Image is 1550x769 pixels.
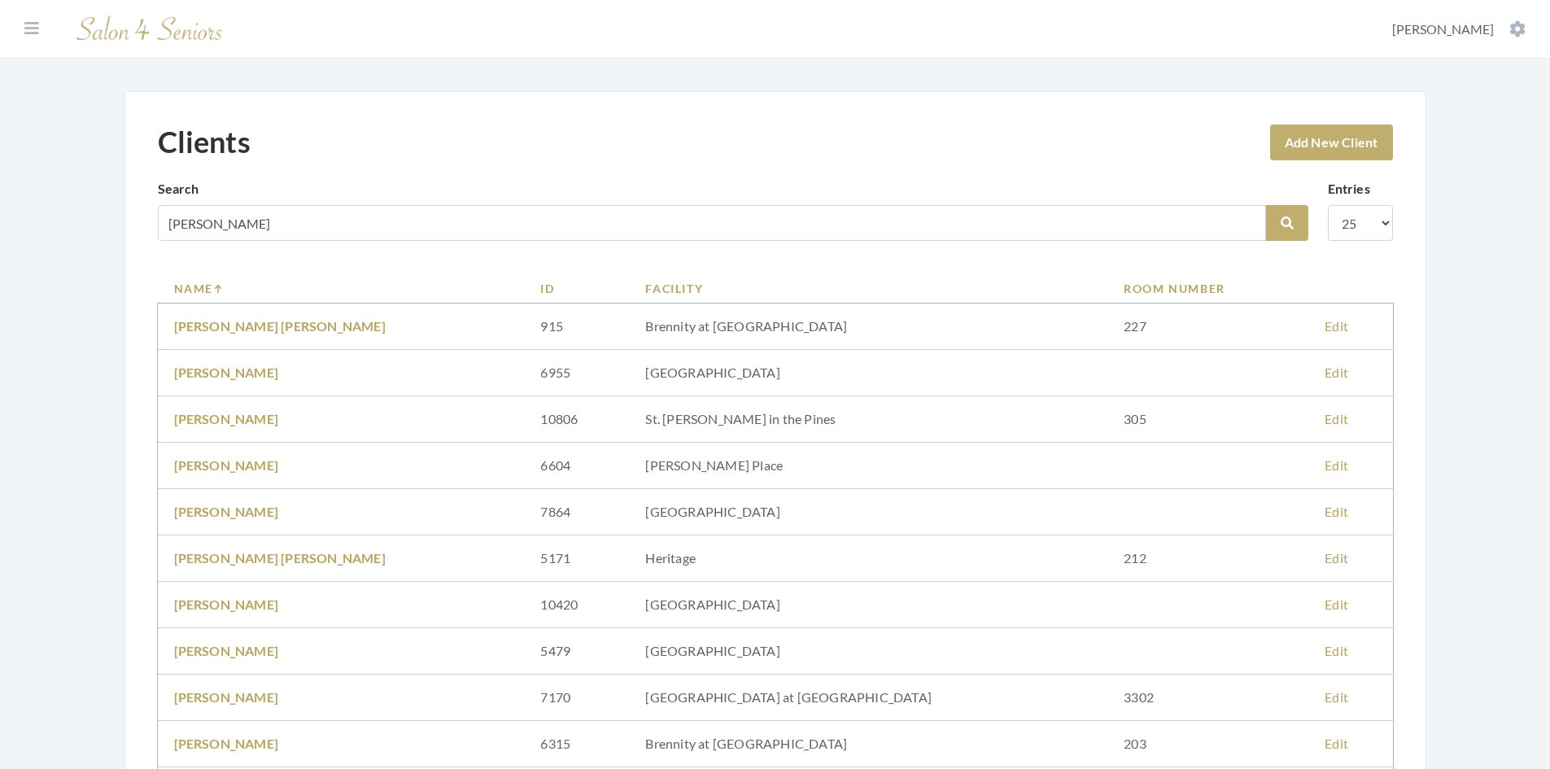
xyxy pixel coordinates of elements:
a: Facility [645,280,1091,297]
td: 10420 [524,582,629,628]
span: [PERSON_NAME] [1392,21,1494,37]
a: [PERSON_NAME] [174,736,279,751]
td: 3302 [1107,675,1308,721]
a: Edit [1325,457,1348,473]
label: Search [158,179,199,199]
h1: Clients [158,125,251,159]
td: Brennity at [GEOGRAPHIC_DATA] [629,721,1107,767]
a: [PERSON_NAME] [174,596,279,612]
td: 6955 [524,350,629,396]
a: Edit [1325,643,1348,658]
a: [PERSON_NAME] [174,689,279,705]
a: Room Number [1124,280,1292,297]
label: Entries [1328,179,1370,199]
a: Add New Client [1270,125,1393,160]
a: Name [174,280,509,297]
img: Salon 4 Seniors [68,10,231,48]
td: [PERSON_NAME] Place [629,443,1107,489]
td: 10806 [524,396,629,443]
td: 7864 [524,489,629,535]
td: 227 [1107,304,1308,350]
a: [PERSON_NAME] [174,643,279,658]
td: Brennity at [GEOGRAPHIC_DATA] [629,304,1107,350]
a: Edit [1325,689,1348,705]
td: [GEOGRAPHIC_DATA] at [GEOGRAPHIC_DATA] [629,675,1107,721]
a: Edit [1325,365,1348,380]
a: ID [540,280,613,297]
a: [PERSON_NAME] [174,411,279,426]
td: 6315 [524,721,629,767]
input: Search by name, facility or room number [158,205,1266,241]
a: Edit [1325,318,1348,334]
td: [GEOGRAPHIC_DATA] [629,350,1107,396]
td: Heritage [629,535,1107,582]
td: 7170 [524,675,629,721]
td: [GEOGRAPHIC_DATA] [629,628,1107,675]
a: [PERSON_NAME] [174,504,279,519]
td: [GEOGRAPHIC_DATA] [629,489,1107,535]
td: 203 [1107,721,1308,767]
td: 915 [524,304,629,350]
td: [GEOGRAPHIC_DATA] [629,582,1107,628]
a: Edit [1325,550,1348,566]
td: 212 [1107,535,1308,582]
a: [PERSON_NAME] [PERSON_NAME] [174,550,386,566]
a: Edit [1325,411,1348,426]
a: Edit [1325,736,1348,751]
td: St. [PERSON_NAME] in the Pines [629,396,1107,443]
td: 5171 [524,535,629,582]
td: 5479 [524,628,629,675]
a: Edit [1325,504,1348,519]
td: 6604 [524,443,629,489]
a: [PERSON_NAME] [174,365,279,380]
a: [PERSON_NAME] [PERSON_NAME] [174,318,386,334]
a: [PERSON_NAME] [174,457,279,473]
td: 305 [1107,396,1308,443]
a: Edit [1325,596,1348,612]
button: [PERSON_NAME] [1387,20,1530,38]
